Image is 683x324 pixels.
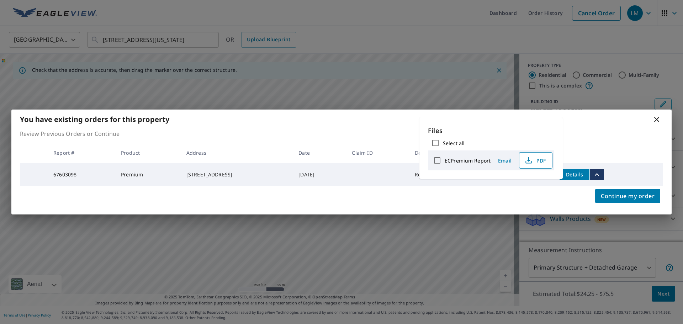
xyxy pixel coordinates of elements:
p: Review Previous Orders or Continue [20,129,663,138]
span: Continue my order [601,191,655,201]
th: Claim ID [346,142,409,163]
th: Product [115,142,181,163]
span: Details [564,171,585,178]
th: Date [293,142,346,163]
td: Premium [115,163,181,186]
div: [STREET_ADDRESS] [186,171,287,178]
span: Email [496,157,513,164]
label: ECPremium Report [445,157,491,164]
label: Select all [443,140,465,147]
p: Files [428,126,554,136]
button: detailsBtn-67603098 [560,169,589,180]
button: Continue my order [595,189,660,203]
td: Regular [409,163,470,186]
b: You have existing orders for this property [20,115,169,124]
th: Report # [48,142,115,163]
th: Address [181,142,293,163]
button: Email [493,155,516,166]
th: Delivery [409,142,470,163]
button: filesDropdownBtn-67603098 [589,169,604,180]
button: PDF [519,152,552,169]
td: [DATE] [293,163,346,186]
span: PDF [524,156,546,165]
td: 67603098 [48,163,115,186]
